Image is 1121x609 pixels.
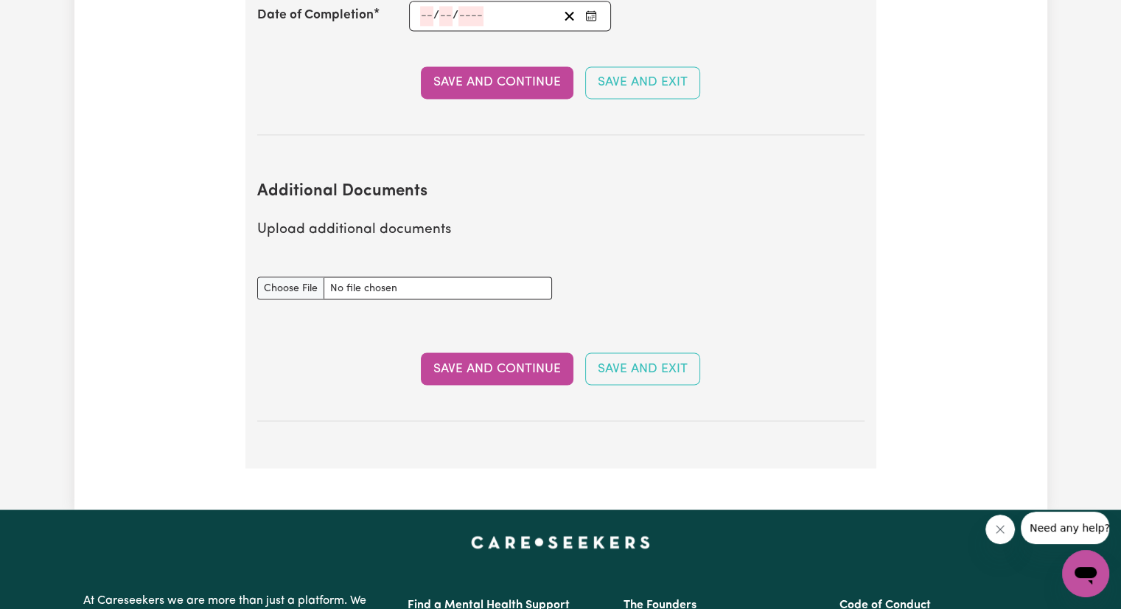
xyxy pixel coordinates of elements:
h2: Additional Documents [257,182,865,202]
input: ---- [458,6,483,26]
button: Enter the Date of Completion of your Infection Prevention and Control Training [581,6,601,26]
iframe: Message from company [1021,512,1109,544]
span: Need any help? [9,10,89,22]
span: / [453,9,458,22]
iframe: Button to launch messaging window [1062,550,1109,597]
button: Save and Exit [585,66,700,99]
button: Save and Exit [585,352,700,385]
button: Clear date [558,6,581,26]
iframe: Close message [985,515,1015,544]
button: Save and Continue [421,66,573,99]
input: -- [420,6,433,26]
a: Careseekers home page [471,536,650,548]
button: Save and Continue [421,352,573,385]
label: Date of Completion [257,6,374,25]
input: -- [439,6,453,26]
p: Upload additional documents [257,220,865,241]
span: / [433,9,439,22]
